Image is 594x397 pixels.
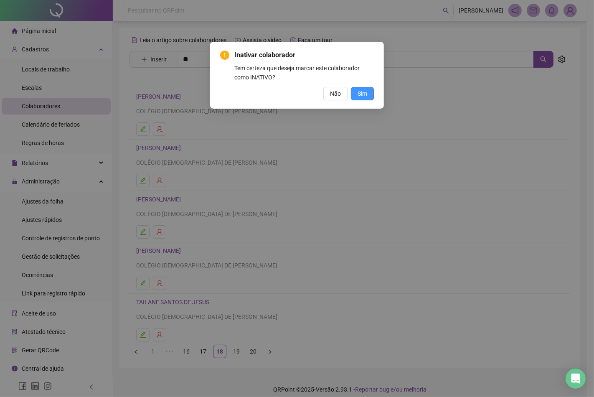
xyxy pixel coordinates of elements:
span: Não [330,89,341,98]
div: Open Intercom Messenger [566,369,586,389]
button: Sim [351,87,374,100]
button: Não [323,87,348,100]
span: exclamation-circle [220,51,229,60]
span: Sim [358,89,367,98]
span: Tem certeza que deseja marcar este colaborador como INATIVO? [234,65,360,81]
span: Inativar colaborador [234,51,295,59]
